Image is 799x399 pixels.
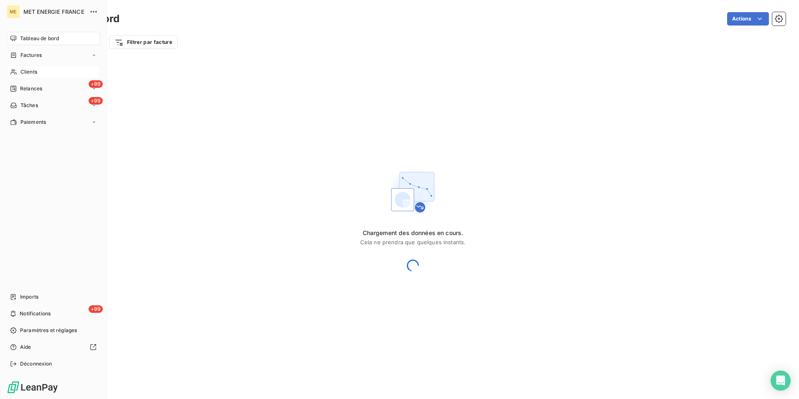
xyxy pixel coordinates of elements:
[20,85,42,92] span: Relances
[20,343,31,351] span: Aide
[386,165,440,219] img: First time
[20,35,59,42] span: Tableau de bord
[7,381,59,394] img: Logo LeanPay
[7,324,100,337] a: Paramètres et réglages
[89,80,103,88] span: +99
[20,102,38,109] span: Tâches
[20,118,46,126] span: Paiements
[771,371,791,391] div: Open Intercom Messenger
[7,99,100,112] a: +99Tâches
[20,327,77,334] span: Paramètres et réglages
[20,68,37,76] span: Clients
[727,12,769,26] button: Actions
[20,293,38,301] span: Imports
[7,65,100,79] a: Clients
[89,305,103,313] span: +99
[360,229,466,237] span: Chargement des données en cours.
[7,115,100,129] a: Paiements
[7,82,100,95] a: +99Relances
[20,360,52,368] span: Déconnexion
[89,97,103,105] span: +99
[7,340,100,354] a: Aide
[109,36,178,49] button: Filtrer par facture
[360,239,466,246] span: Cela ne prendra que quelques instants.
[7,5,20,18] div: ME
[7,290,100,304] a: Imports
[20,51,42,59] span: Factures
[7,49,100,62] a: Factures
[20,310,51,317] span: Notifications
[7,32,100,45] a: Tableau de bord
[23,8,84,15] span: MET ENERGIE FRANCE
